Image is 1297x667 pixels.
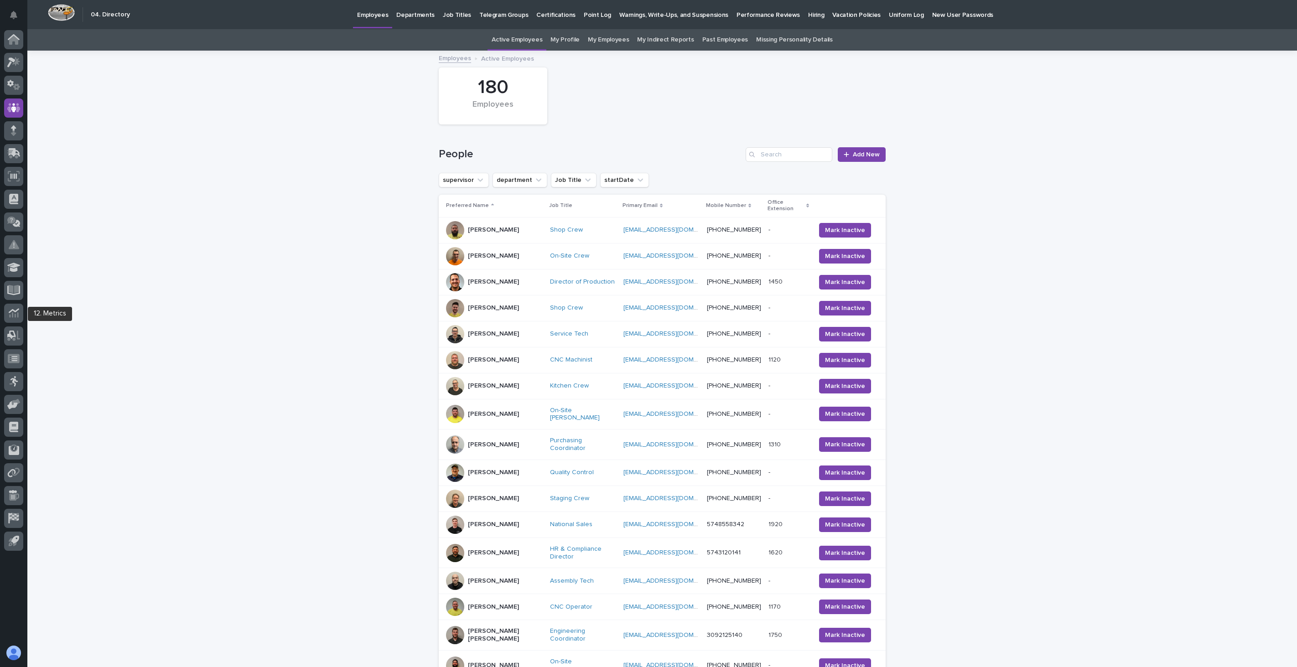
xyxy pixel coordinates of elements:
tr: [PERSON_NAME]CNC Machinist [EMAIL_ADDRESS][DOMAIN_NAME] [PHONE_NUMBER]11201120 Mark Inactive [439,347,886,373]
button: Notifications [4,5,23,25]
a: Director of Production [550,278,615,286]
a: [EMAIL_ADDRESS][DOMAIN_NAME] [623,495,726,502]
a: [EMAIL_ADDRESS][DOMAIN_NAME] [623,411,726,417]
a: Employees [439,52,471,63]
p: [PERSON_NAME] [468,382,519,390]
a: [EMAIL_ADDRESS][DOMAIN_NAME] [623,441,726,448]
span: Mark Inactive [825,520,865,529]
tr: [PERSON_NAME]Purchasing Coordinator [EMAIL_ADDRESS][DOMAIN_NAME] [PHONE_NUMBER]13101310 Mark Inac... [439,429,886,460]
p: Office Extension [768,197,804,214]
button: Mark Inactive [819,465,871,480]
p: [PERSON_NAME] [468,356,519,364]
div: Search [746,147,832,162]
p: 1450 [768,276,784,286]
p: Preferred Name [446,201,489,211]
tr: [PERSON_NAME]Shop Crew [EMAIL_ADDRESS][DOMAIN_NAME] [PHONE_NUMBER]-- Mark Inactive [439,295,886,321]
span: Mark Inactive [825,226,865,235]
button: Mark Inactive [819,301,871,315]
button: supervisor [439,173,489,187]
button: Mark Inactive [819,437,871,452]
p: Primary Email [623,201,658,211]
p: - [768,302,772,312]
a: Engineering Coordinator [550,627,616,643]
a: [PHONE_NUMBER] [707,604,761,610]
a: HR & Compliance Director [550,545,616,561]
a: [EMAIL_ADDRESS][DOMAIN_NAME] [623,578,726,584]
p: - [768,575,772,585]
a: CNC Machinist [550,356,592,364]
button: Mark Inactive [819,223,871,238]
button: Mark Inactive [819,249,871,264]
a: Active Employees [492,29,542,51]
span: Mark Inactive [825,304,865,313]
p: [PERSON_NAME] [468,252,519,260]
span: Mark Inactive [825,631,865,640]
p: [PERSON_NAME] [468,521,519,528]
span: Mark Inactive [825,602,865,611]
a: [PHONE_NUMBER] [707,227,761,233]
a: Add New [838,147,886,162]
p: 1920 [768,519,784,528]
p: [PERSON_NAME] [468,441,519,449]
a: 3092125140 [707,632,742,638]
p: 1310 [768,439,783,449]
a: [EMAIL_ADDRESS][DOMAIN_NAME] [623,253,726,259]
a: 5748558342 [707,521,744,527]
p: - [768,328,772,338]
p: [PERSON_NAME] [468,495,519,502]
a: [PHONE_NUMBER] [707,253,761,259]
a: Service Tech [550,330,588,338]
div: Notifications [11,11,23,26]
p: 1120 [768,354,783,364]
tr: [PERSON_NAME]Service Tech [EMAIL_ADDRESS][DOMAIN_NAME] [PHONE_NUMBER]-- Mark Inactive [439,321,886,347]
span: Mark Inactive [825,494,865,503]
p: Active Employees [481,53,534,63]
p: [PERSON_NAME] [468,410,519,418]
tr: [PERSON_NAME]Kitchen Crew [EMAIL_ADDRESS][DOMAIN_NAME] [PHONE_NUMBER]-- Mark Inactive [439,373,886,399]
a: CNC Operator [550,603,592,611]
p: - [768,408,772,418]
button: Job Title [551,173,597,187]
a: [EMAIL_ADDRESS][DOMAIN_NAME] [623,331,726,337]
tr: [PERSON_NAME]HR & Compliance Director [EMAIL_ADDRESS][DOMAIN_NAME] 574312014116201620 Mark Inactive [439,538,886,568]
button: Mark Inactive [819,491,871,506]
tr: [PERSON_NAME]On-Site Crew [EMAIL_ADDRESS][DOMAIN_NAME] [PHONE_NUMBER]-- Mark Inactive [439,243,886,269]
a: On-Site [PERSON_NAME] [550,407,616,422]
a: Assembly Tech [550,577,594,585]
a: National Sales [550,521,592,528]
a: [EMAIL_ADDRESS][DOMAIN_NAME] [623,469,726,476]
a: Shop Crew [550,226,583,234]
p: [PERSON_NAME] [468,304,519,312]
tr: [PERSON_NAME]CNC Operator [EMAIL_ADDRESS][DOMAIN_NAME] [PHONE_NUMBER]11701170 Mark Inactive [439,594,886,620]
h2: 04. Directory [91,11,130,19]
a: My Profile [550,29,580,51]
p: [PERSON_NAME] [468,469,519,476]
tr: [PERSON_NAME]On-Site [PERSON_NAME] [EMAIL_ADDRESS][DOMAIN_NAME] [PHONE_NUMBER]-- Mark Inactive [439,399,886,429]
span: Mark Inactive [825,278,865,287]
button: Mark Inactive [819,275,871,290]
a: [PHONE_NUMBER] [707,495,761,502]
a: [EMAIL_ADDRESS][DOMAIN_NAME] [623,604,726,610]
button: Mark Inactive [819,628,871,642]
a: [PHONE_NUMBER] [707,305,761,311]
p: [PERSON_NAME] [468,603,519,611]
span: Mark Inactive [825,576,865,585]
span: Mark Inactive [825,409,865,419]
p: Mobile Number [706,201,746,211]
a: [EMAIL_ADDRESS][DOMAIN_NAME] [623,227,726,233]
a: [EMAIL_ADDRESS][DOMAIN_NAME] [623,279,726,285]
tr: [PERSON_NAME] [PERSON_NAME]Engineering Coordinator [EMAIL_ADDRESS][DOMAIN_NAME] 30921251401750175... [439,620,886,651]
button: users-avatar [4,643,23,662]
a: [EMAIL_ADDRESS][DOMAIN_NAME] [623,549,726,556]
p: [PERSON_NAME] [468,226,519,234]
p: - [768,224,772,234]
p: [PERSON_NAME] [468,549,519,557]
tr: [PERSON_NAME]Quality Control [EMAIL_ADDRESS][DOMAIN_NAME] [PHONE_NUMBER]-- Mark Inactive [439,460,886,486]
button: Mark Inactive [819,407,871,421]
a: Purchasing Coordinator [550,437,616,452]
p: 1620 [768,547,784,557]
span: Mark Inactive [825,440,865,449]
img: Workspace Logo [48,4,75,21]
p: - [768,250,772,260]
button: Mark Inactive [819,546,871,560]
